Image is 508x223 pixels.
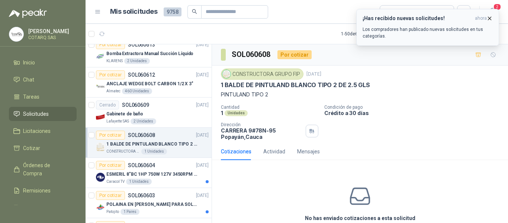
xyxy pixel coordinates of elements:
p: ESMERIL 8"BC 1HP 750W 127V 3450RPM URREA [106,171,199,178]
p: Cantidad [221,105,318,110]
span: Remisiones [23,187,51,195]
a: Configuración [9,201,77,215]
p: KLARENS [106,58,123,64]
p: [DATE] [196,102,209,109]
div: Por cotizar [96,191,125,200]
div: Actividad [263,147,285,156]
a: Chat [9,73,77,87]
div: 1 Pares [120,209,139,215]
img: Company Logo [96,203,105,212]
button: 2 [486,5,499,19]
span: Solicitudes [23,110,49,118]
a: Por cotizarSOL060604[DATE] Company LogoESMERIL 8"BC 1HP 750W 127V 3450RPM URREACaracol TV1 Unidades [86,158,212,188]
a: Tareas [9,90,77,104]
a: Órdenes de Compra [9,158,77,181]
img: Company Logo [96,52,105,61]
a: Cotizar [9,141,77,155]
p: SOL060609 [122,102,149,108]
span: Órdenes de Compra [23,161,70,178]
span: Chat [23,76,34,84]
img: Company Logo [96,173,105,182]
p: Crédito a 30 días [324,110,505,116]
button: ¡Has recibido nuevas solicitudes!ahora Los compradores han publicado nuevas solicitudes en tus ca... [356,9,499,46]
span: search [192,9,197,14]
p: [PERSON_NAME] [28,29,75,34]
img: Company Logo [96,143,105,152]
span: Licitaciones [23,127,51,135]
span: Configuración [23,204,56,212]
div: Por cotizar [96,70,125,79]
h1: Mis solicitudes [110,6,158,17]
a: Solicitudes [9,107,77,121]
span: Tareas [23,93,39,101]
div: Unidades [225,110,248,116]
p: PINTULAND TIPO 2 [221,90,499,99]
div: 1 Unidades [141,149,167,154]
div: Cotizaciones [221,147,251,156]
div: Cerrado [96,101,119,109]
p: Los compradores han publicado nuevas solicitudes en tus categorías. [363,26,493,39]
p: ANCLAJE WEDGE BOLT CARBON 1/2 X 3" [106,80,193,87]
a: Inicio [9,55,77,70]
div: 1 Unidades [126,179,152,185]
p: POLAINA EN [PERSON_NAME] PARA SOLDADOR / ADJUNTAR FICHA TECNICA [106,201,199,208]
h3: No has enviado cotizaciones a esta solicitud [305,214,415,222]
a: Remisiones [9,184,77,198]
img: Company Logo [96,112,105,121]
a: Por cotizarSOL060612[DATE] Company LogoANCLAJE WEDGE BOLT CARBON 1/2 X 3"Almatec460 Unidades [86,67,212,98]
img: Logo peakr [9,9,47,18]
p: [DATE] [196,162,209,169]
span: 2 [493,3,501,10]
img: Company Logo [96,82,105,91]
p: [DATE] [196,41,209,48]
h3: ¡Has recibido nuevas solicitudes! [363,15,472,22]
p: 1 [221,110,223,116]
p: CONSTRUCTORA GRUPO FIP [106,149,140,154]
p: Almatec [106,88,120,94]
p: Caracol TV [106,179,125,185]
p: [DATE] [196,132,209,139]
div: Por cotizar [96,161,125,170]
p: [DATE] [196,71,209,79]
p: Patojito [106,209,119,215]
div: Todas [385,8,400,16]
p: 1 BALDE DE PINTULAND BLANCO TIPO 2 DE 2.5 GLS [221,81,370,89]
p: Lafayette SAS [106,118,129,124]
div: CONSTRUCTORA GRUPO FIP [221,69,303,80]
a: Por cotizarSOL060608[DATE] Company Logo1 BALDE DE PINTULAND BLANCO TIPO 2 DE 2.5 GLSCONSTRUCTORA ... [86,128,212,158]
p: SOL060612 [128,72,155,77]
p: SOL060608 [128,133,155,138]
span: Cotizar [23,144,40,152]
div: Mensajes [297,147,320,156]
div: 1 - 50 de 6783 [341,28,389,40]
div: 2 Unidades [131,118,156,124]
p: SOL060603 [128,193,155,198]
p: Bomba Extractora Manual Succión Líquido [106,50,193,57]
span: 9758 [164,7,181,16]
div: Por cotizar [277,50,312,59]
p: 1 BALDE DE PINTULAND BLANCO TIPO 2 DE 2.5 GLS [106,141,199,148]
p: CARRERA 9#78N-95 Popayán , Cauca [221,127,303,140]
a: CerradoSOL060609[DATE] Company LogoGabinete de bañoLafayette SAS2 Unidades [86,98,212,128]
a: Por cotizarSOL060613[DATE] Company LogoBomba Extractora Manual Succión LíquidoKLARENS2 Unidades [86,37,212,67]
p: COTARQ SAS [28,35,75,40]
div: Por cotizar [96,40,125,49]
span: Inicio [23,58,35,67]
p: SOL060604 [128,163,155,168]
a: Licitaciones [9,124,77,138]
p: Condición de pago [324,105,505,110]
img: Company Logo [9,27,23,41]
p: Gabinete de baño [106,111,143,118]
span: ahora [475,15,487,22]
div: Por cotizar [96,131,125,140]
p: [DATE] [196,192,209,199]
a: Por cotizarSOL060603[DATE] Company LogoPOLAINA EN [PERSON_NAME] PARA SOLDADOR / ADJUNTAR FICHA TE... [86,188,212,218]
h3: SOL060608 [232,49,271,60]
img: Company Logo [222,70,231,78]
p: SOL060613 [128,42,155,47]
p: [DATE] [306,71,321,78]
div: 2 Unidades [124,58,150,64]
div: 460 Unidades [122,88,152,94]
p: Dirección [221,122,303,127]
